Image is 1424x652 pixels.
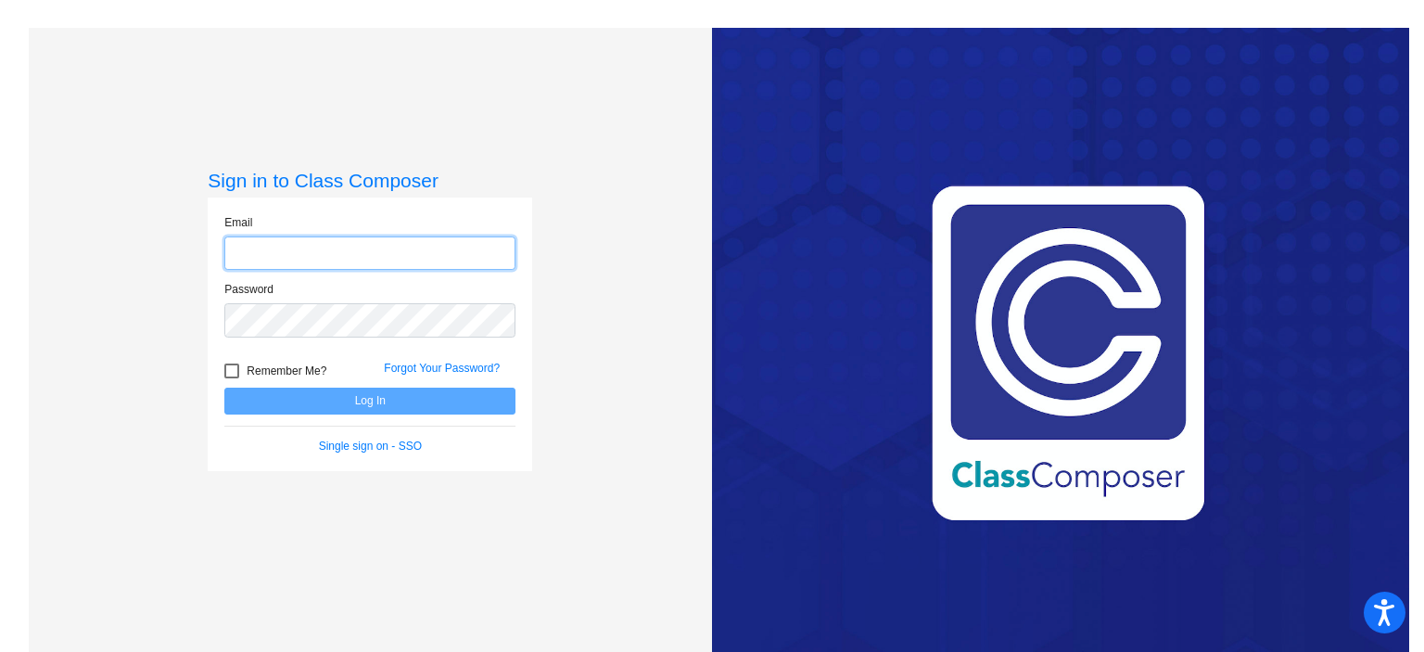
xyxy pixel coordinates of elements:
[224,281,273,298] label: Password
[319,440,422,453] a: Single sign on - SSO
[224,388,515,415] button: Log In
[247,360,326,382] span: Remember Me?
[384,362,500,375] a: Forgot Your Password?
[224,214,252,231] label: Email
[208,169,532,192] h3: Sign in to Class Composer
